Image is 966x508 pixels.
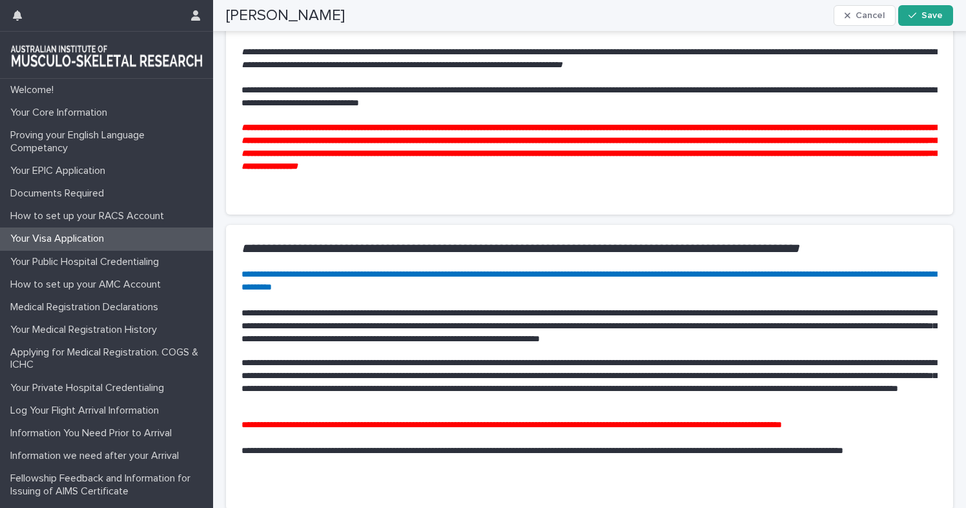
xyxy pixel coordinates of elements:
[5,427,182,439] p: Information You Need Prior to Arrival
[5,256,169,268] p: Your Public Hospital Credentialing
[898,5,953,26] button: Save
[5,346,213,371] p: Applying for Medical Registration. COGS & ICHC
[5,84,64,96] p: Welcome!
[5,324,167,336] p: Your Medical Registration History
[5,165,116,177] p: Your EPIC Application
[921,11,943,20] span: Save
[226,6,345,25] h2: [PERSON_NAME]
[834,5,896,26] button: Cancel
[5,107,118,119] p: Your Core Information
[5,450,189,462] p: Information we need after your Arrival
[5,210,174,222] p: How to set up your RACS Account
[5,301,169,313] p: Medical Registration Declarations
[5,279,171,291] p: How to set up your AMC Account
[5,405,169,417] p: Log Your Flight Arrival Information
[856,11,885,20] span: Cancel
[5,382,174,394] p: Your Private Hospital Credentialing
[10,42,203,68] img: 1xcjEmqDTcmQhduivVBy
[5,129,213,154] p: Proving your English Language Competancy
[5,472,213,497] p: Fellowship Feedback and Information for Issuing of AIMS Certificate
[5,233,114,245] p: Your Visa Application
[5,187,114,200] p: Documents Required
